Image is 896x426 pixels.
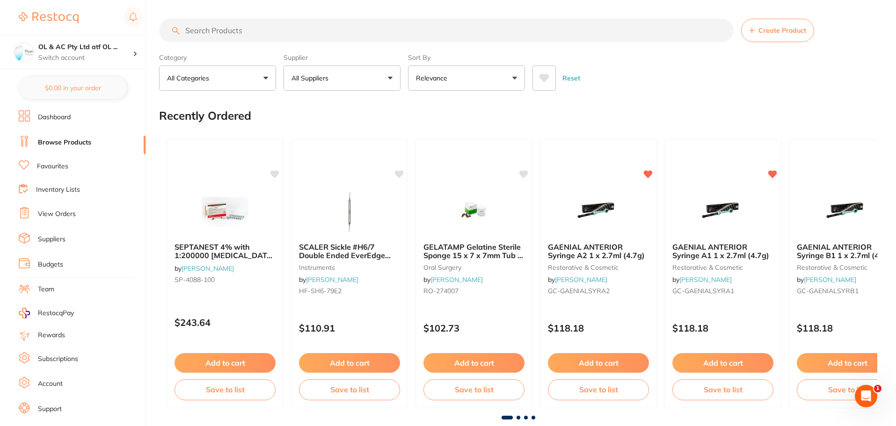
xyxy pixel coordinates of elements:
a: Restocq Logo [19,7,79,29]
a: Inventory Lists [36,185,80,195]
a: Favourites [37,162,68,171]
button: Create Product [741,19,814,42]
span: RestocqPay [38,309,74,318]
span: Create Product [758,27,806,34]
b: GELATAMP Gelatine Sterile Sponge 15 x 7 x 7mm Tub of 50 [423,243,524,260]
a: [PERSON_NAME] [182,264,234,273]
b: SCALER Sickle #H6/7 Double Ended EverEdge Handle [299,243,400,260]
button: Add to cart [175,353,276,373]
a: Budgets [38,260,63,269]
small: instruments [299,264,400,271]
span: by [548,275,607,284]
button: Add to cart [672,353,773,373]
button: Add to cart [423,353,524,373]
span: by [797,275,856,284]
button: All Suppliers [284,65,401,91]
p: $102.73 [423,323,524,333]
iframe: Intercom live chat [855,385,877,407]
button: Reset [560,65,583,91]
span: by [299,275,358,284]
a: Rewards [38,331,65,340]
a: Account [38,379,63,389]
p: All Categories [167,73,213,83]
small: GC-GAENIALSYRA1 [672,287,773,295]
button: Save to list [175,379,276,400]
p: Switch account [38,53,133,63]
img: GAENIAL ANTERIOR Syringe A1 1 x 2.7ml (4.7g) [692,188,753,235]
a: [PERSON_NAME] [306,275,358,284]
span: by [423,275,483,284]
a: Support [38,404,62,414]
a: RestocqPay [19,308,74,318]
a: [PERSON_NAME] [804,275,856,284]
a: Browse Products [38,138,91,147]
small: SP-4088-100 [175,276,276,283]
label: Category [159,53,276,62]
b: GAENIAL ANTERIOR Syringe A2 1 x 2.7ml (4.7g) [548,243,649,260]
input: Search Products [159,19,734,42]
p: $110.91 [299,323,400,333]
label: Sort By [408,53,525,62]
img: GAENIAL ANTERIOR Syringe B1 1 x 2.7ml (4.7g) [817,188,878,235]
a: View Orders [38,209,76,219]
p: Relevance [416,73,451,83]
img: GAENIAL ANTERIOR Syringe A2 1 x 2.7ml (4.7g) [568,188,629,235]
button: Save to list [299,379,400,400]
a: [PERSON_NAME] [555,275,607,284]
small: RO-274007 [423,287,524,295]
p: $118.18 [548,323,649,333]
p: $118.18 [672,323,773,333]
a: Team [38,285,54,294]
button: Save to list [548,379,649,400]
p: All Suppliers [291,73,332,83]
button: Save to list [672,379,773,400]
span: by [175,264,234,273]
button: Add to cart [299,353,400,373]
img: SCALER Sickle #H6/7 Double Ended EverEdge Handle [319,188,380,235]
small: GC-GAENIALSYRA2 [548,287,649,295]
label: Supplier [284,53,401,62]
h2: Recently Ordered [159,109,251,123]
small: HF-SH6-79E2 [299,287,400,295]
b: GAENIAL ANTERIOR Syringe A1 1 x 2.7ml (4.7g) [672,243,773,260]
img: GELATAMP Gelatine Sterile Sponge 15 x 7 x 7mm Tub of 50 [444,188,504,235]
small: oral surgery [423,264,524,271]
img: Restocq Logo [19,12,79,23]
span: 1 [874,385,881,392]
button: Relevance [408,65,525,91]
small: restorative & cosmetic [548,264,649,271]
a: [PERSON_NAME] [679,275,732,284]
b: SEPTANEST 4% with 1:200000 adrenalin 2.2ml 2xBox 50 D.GRN [175,243,276,260]
a: Subscriptions [38,354,78,364]
span: by [672,275,732,284]
img: SEPTANEST 4% with 1:200000 adrenalin 2.2ml 2xBox 50 D.GRN [195,188,255,235]
a: Dashboard [38,113,71,122]
img: OL & AC Pty Ltd atf OL & AC Trust t/a Thornbury Family Dental [15,43,33,62]
button: Save to list [423,379,524,400]
a: Suppliers [38,235,66,244]
h4: OL & AC Pty Ltd atf OL & AC Trust t/a Thornbury Family Dental [38,43,133,52]
button: Add to cart [548,353,649,373]
p: $243.64 [175,317,276,328]
a: [PERSON_NAME] [430,275,483,284]
button: $0.00 in your order [19,77,127,99]
small: restorative & cosmetic [672,264,773,271]
img: RestocqPay [19,308,30,318]
button: All Categories [159,65,276,91]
